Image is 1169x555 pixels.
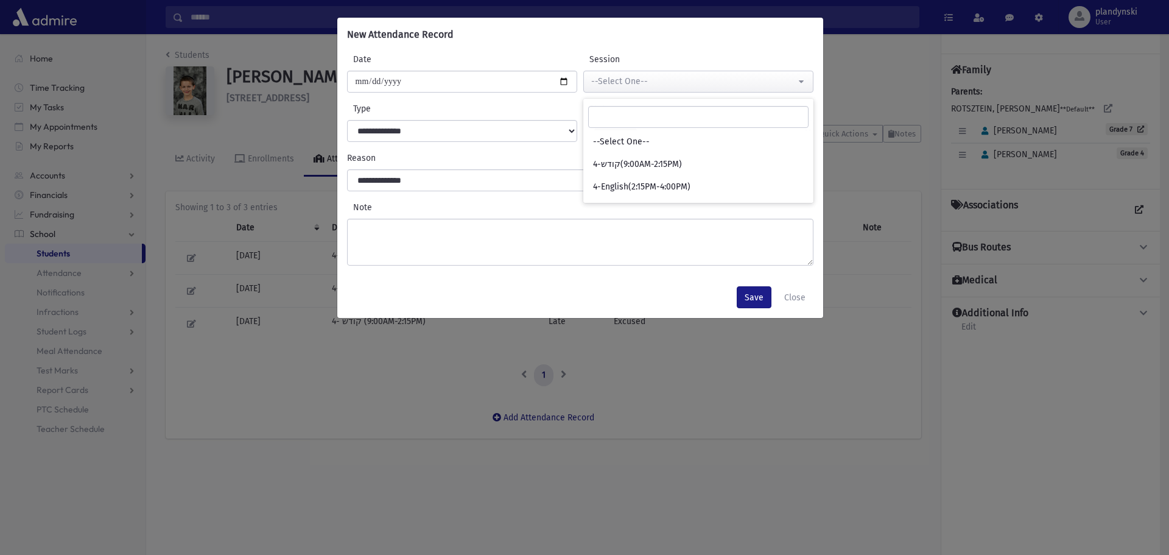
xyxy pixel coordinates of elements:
[737,286,771,308] button: Save
[776,286,813,308] button: Close
[591,75,796,88] div: --Select One--
[347,53,462,66] label: Date
[593,181,690,193] span: 4-English(2:15PM-4:00PM)
[593,158,682,171] span: 4-קודש(9:00AM-2:15PM)
[347,102,462,115] label: Type
[347,27,454,42] h6: New Attendance Record
[347,201,813,214] label: Note
[593,136,650,148] span: --Select One--
[583,53,698,66] label: Session
[588,106,809,128] input: Search
[344,152,816,164] label: Reason
[583,71,813,93] button: --Select One--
